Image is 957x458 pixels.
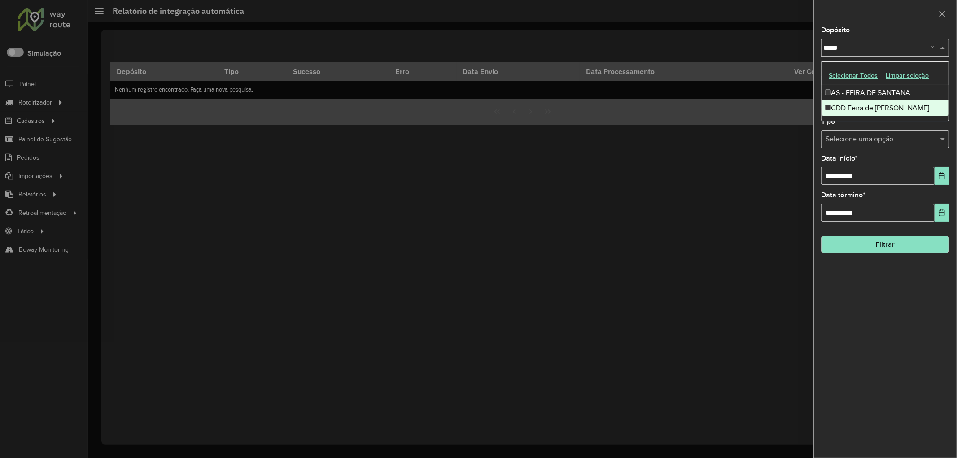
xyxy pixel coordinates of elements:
[822,100,949,116] div: CDD Feira de [PERSON_NAME]
[821,61,949,121] ng-dropdown-panel: Options list
[821,236,949,253] button: Filtrar
[822,85,949,100] div: AS - FEIRA DE SANTANA
[931,42,938,53] span: Clear all
[821,153,858,164] label: Data início
[935,204,949,222] button: Choose Date
[821,190,865,201] label: Data término
[821,116,835,127] label: Tipo
[825,69,882,83] button: Selecionar Todos
[935,167,949,185] button: Choose Date
[821,25,850,35] label: Depósito
[882,69,933,83] button: Limpar seleção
